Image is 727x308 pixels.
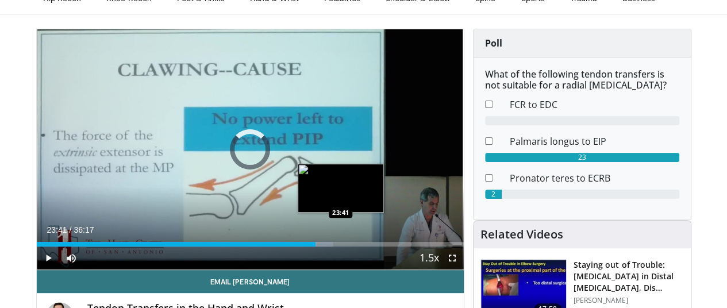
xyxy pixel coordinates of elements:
[37,29,464,270] video-js: Video Player
[60,247,83,269] button: Mute
[37,270,464,293] a: Email [PERSON_NAME]
[480,228,563,241] h4: Related Videos
[74,225,94,234] span: 36:17
[418,247,441,269] button: Playback Rate
[574,259,684,294] h3: Staying out of Trouble: [MEDICAL_DATA] in Distal [MEDICAL_DATA], Dis…
[485,190,502,199] div: 2
[37,242,464,247] div: Progress Bar
[441,247,464,269] button: Fullscreen
[70,225,72,234] span: /
[574,296,684,305] p: [PERSON_NAME]
[485,69,679,91] h6: What of the following tendon transfers is not suitable for a radial [MEDICAL_DATA]?
[501,171,688,185] dd: Pronator teres to ECRB
[47,225,67,234] span: 23:41
[37,247,60,269] button: Play
[485,37,502,49] strong: Poll
[485,153,679,162] div: 23
[501,134,688,148] dd: Palmaris longus to EIP
[501,98,688,111] dd: FCR to EDC
[298,164,384,213] img: image.jpeg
